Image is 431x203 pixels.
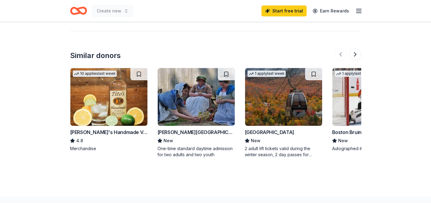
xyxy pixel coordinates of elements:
a: Home [70,4,87,18]
span: Create new [97,7,121,15]
img: Image for Tito's Handmade Vodka [70,68,147,126]
span: New [251,137,261,144]
span: New [163,137,173,144]
div: 2 adult lift tickets valid during the winter season, 2 day passes for summer/fall attractions [245,146,322,158]
div: One-time standard daytime admission for two adults and two youth [157,146,235,158]
div: Merchandise [70,146,148,152]
button: Create new [92,5,133,17]
span: New [338,137,348,144]
div: [GEOGRAPHIC_DATA] [245,129,294,136]
div: Boston Bruins [332,129,364,136]
a: Earn Rewards [309,5,353,16]
a: Image for Tito's Handmade Vodka10 applieslast week[PERSON_NAME]'s Handmade Vodka4.8Merchandise [70,68,148,152]
div: 1 apply last week [247,71,286,77]
div: Similar donors [70,51,121,60]
img: Image for Boston Bruins [332,68,409,126]
a: Image for Loon Mountain Resort1 applylast week[GEOGRAPHIC_DATA]New2 adult lift tickets valid duri... [245,68,322,158]
img: Image for Coggeshall Farm Museum [158,68,235,126]
div: [PERSON_NAME][GEOGRAPHIC_DATA] [157,129,235,136]
img: Image for Loon Mountain Resort [245,68,322,126]
a: Image for Boston Bruins1 applylast weekBoston BruinsNewAutographed items [332,68,410,152]
div: [PERSON_NAME]'s Handmade Vodka [70,129,148,136]
div: 1 apply last week [335,71,373,77]
a: Image for Coggeshall Farm Museum[PERSON_NAME][GEOGRAPHIC_DATA]NewOne-time standard daytime admiss... [157,68,235,158]
div: 10 applies last week [73,71,117,77]
a: Start free trial [261,5,307,16]
div: Autographed items [332,146,410,152]
span: 4.8 [76,137,83,144]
